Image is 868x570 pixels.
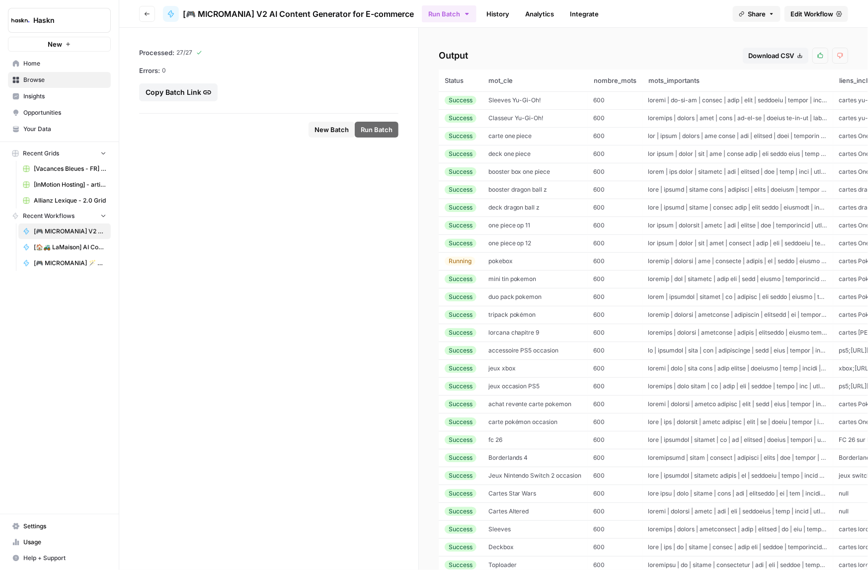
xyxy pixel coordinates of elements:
span: [🏠🚜 LaMaison] AI Content Generator for Info Blog [34,243,106,252]
span: Toploader [488,561,517,569]
span: [🎮 MICROMANIA] V2 AI Content Generator for E-commerce [183,8,414,20]
span: Sleeves Yu-Gi-Oh! [488,96,541,104]
button: New [8,37,111,52]
a: Edit Workflow [785,6,848,22]
div: Success [445,400,476,409]
div: Success [445,561,476,570]
span: null [839,490,849,497]
span: 600 [594,525,605,533]
span: deck dragon ball z [488,204,540,211]
a: Usage [8,534,111,550]
span: fc 26 [488,436,502,443]
div: Success [445,328,476,337]
span: Settings [23,522,106,531]
div: Running [445,257,475,266]
div: Success [445,203,476,212]
div: Success [445,239,476,248]
a: [🎮 MICROMANIA] V2 AI Content Generator for E-commerce [18,223,111,239]
a: Browse [8,72,111,88]
div: Success [445,167,476,176]
div: Success [445,310,476,319]
span: 600 [594,436,605,443]
span: Help + Support [23,554,106,563]
span: Sleeves [488,525,511,533]
div: Copy Batch Link [146,87,211,97]
span: 600 [594,454,605,461]
span: one piece op 11 [488,221,531,229]
span: carte pokémon occasion [488,418,558,426]
div: Success [445,435,476,444]
div: Success [445,346,476,355]
th: nombre_mots [588,70,642,91]
span: Classeur Yu-Gi-Oh! [488,114,544,122]
span: 600 [594,293,605,300]
span: 600 [594,204,605,211]
span: pokebox [488,257,513,265]
span: New Batch [315,125,349,135]
a: Analytics [519,6,560,22]
div: Success [445,132,476,141]
span: 600 [594,382,605,390]
a: [🏠🚜 LaMaison] AI Content Generator for Info Blog [18,239,111,255]
div: Success [445,292,476,301]
span: deck one piece [488,150,531,157]
div: Success [445,185,476,194]
span: Home [23,59,106,68]
button: Workspace: Haskn [8,8,111,33]
span: Browse [23,75,106,84]
button: Run Batch [422,5,476,22]
span: 600 [594,150,605,157]
span: booster dragon ball z [488,186,548,193]
span: jeux xbox [488,364,516,372]
span: Cartes Star Wars [488,490,537,497]
span: Recent Workflows [23,212,75,220]
span: Processed: [139,48,174,58]
button: New Batch [309,122,355,138]
span: 600 [594,275,605,283]
div: Success [445,418,476,427]
img: Haskn Logo [11,11,29,29]
span: 600 [594,400,605,408]
div: Success [445,471,476,480]
span: 27 / 27 [176,48,192,57]
button: Share [733,6,781,22]
span: Errors: [139,66,160,75]
span: 600 [594,347,605,354]
span: 600 [594,561,605,569]
span: accessoire PS5 occasion [488,347,559,354]
span: null [839,507,849,515]
span: duo pack pokemon [488,293,542,300]
span: booster box one piece [488,168,551,175]
div: Success [445,221,476,230]
span: 600 [594,418,605,426]
span: carte one piece [488,132,532,140]
button: Recent Workflows [8,209,111,223]
span: Deckbox [488,543,514,551]
a: [InMotion Hosting] - article de blog 2000 mots [18,177,111,193]
h2: Output [439,48,848,64]
span: mini tin pokemon [488,275,537,283]
a: Opportunities [8,105,111,121]
span: Cartes Altered [488,507,529,515]
span: [🎮 MICROMANIA] V2 AI Content Generator for E-commerce [34,227,106,236]
div: Success [445,149,476,158]
span: 600 [594,472,605,479]
span: New [48,39,62,49]
a: Integrate [564,6,605,22]
div: Download CSV [748,51,803,61]
a: Home [8,56,111,71]
span: jeux occasion PS5 [488,382,540,390]
span: [InMotion Hosting] - article de blog 2000 mots [34,180,106,189]
span: Recent Grids [23,149,59,158]
a: Your Data [8,121,111,137]
a: [🎮 MICROMANIA] 🪄 AI Content Generator for E-commerce [18,255,111,271]
th: Status [439,70,482,91]
div: Success [445,96,476,105]
span: 600 [594,543,605,551]
span: achat revente carte pokemon [488,400,572,408]
button: Download CSV [743,48,808,64]
div: Success [445,382,476,391]
a: [🎮 MICROMANIA] V2 AI Content Generator for E-commerce [163,6,414,22]
span: 600 [594,132,605,140]
span: tripack pokémon [488,311,536,318]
